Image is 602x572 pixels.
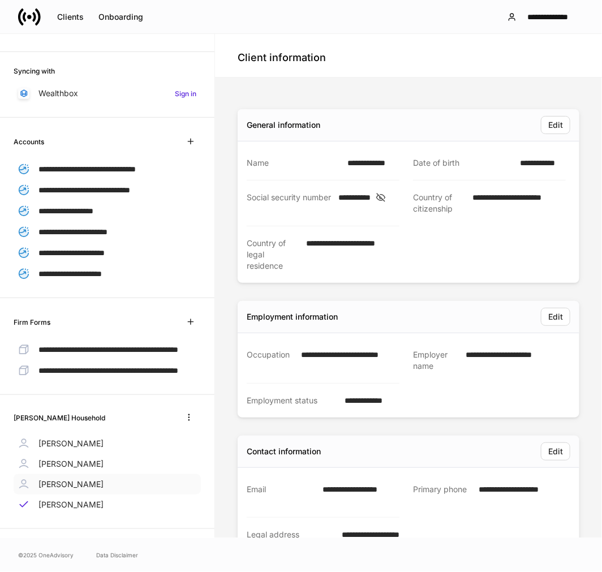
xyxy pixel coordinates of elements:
div: Edit [548,448,563,455]
span: © 2025 OneAdvisory [18,551,74,560]
button: Onboarding [91,8,150,26]
div: Email [247,484,316,506]
div: Country of citizenship [413,192,466,215]
div: General information [247,119,320,131]
p: [PERSON_NAME] [38,458,104,470]
p: [PERSON_NAME] [38,499,104,510]
h4: Client information [238,51,326,64]
div: Contact information [247,446,321,457]
h6: Firm Forms [14,317,50,328]
button: Clients [50,8,91,26]
p: [PERSON_NAME] [38,438,104,449]
h6: Accounts [14,136,44,147]
div: Legal address [247,529,306,563]
div: Occupation [247,349,294,372]
a: [PERSON_NAME] [14,454,201,474]
h6: Sign in [175,88,196,99]
div: Employment information [247,311,338,322]
div: Edit [548,121,563,129]
div: Clients [57,13,84,21]
p: [PERSON_NAME] [38,479,104,490]
div: Employer name [413,349,459,372]
a: [PERSON_NAME] [14,494,201,515]
h6: [PERSON_NAME] Household [14,412,105,423]
a: Data Disclaimer [96,551,138,560]
div: Primary phone [413,484,472,506]
h6: Syncing with [14,66,55,76]
a: [PERSON_NAME] [14,433,201,454]
div: Employment status [247,395,338,406]
a: [PERSON_NAME] [14,474,201,494]
div: Social security number [247,192,332,214]
button: Edit [541,116,570,134]
div: Country of legal residence [247,238,299,272]
a: WealthboxSign in [14,83,201,104]
button: Edit [541,442,570,461]
button: Edit [541,308,570,326]
div: Date of birth [413,157,513,169]
div: Onboarding [98,13,143,21]
div: Name [247,157,341,169]
div: Edit [548,313,563,321]
p: Wealthbox [38,88,78,99]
